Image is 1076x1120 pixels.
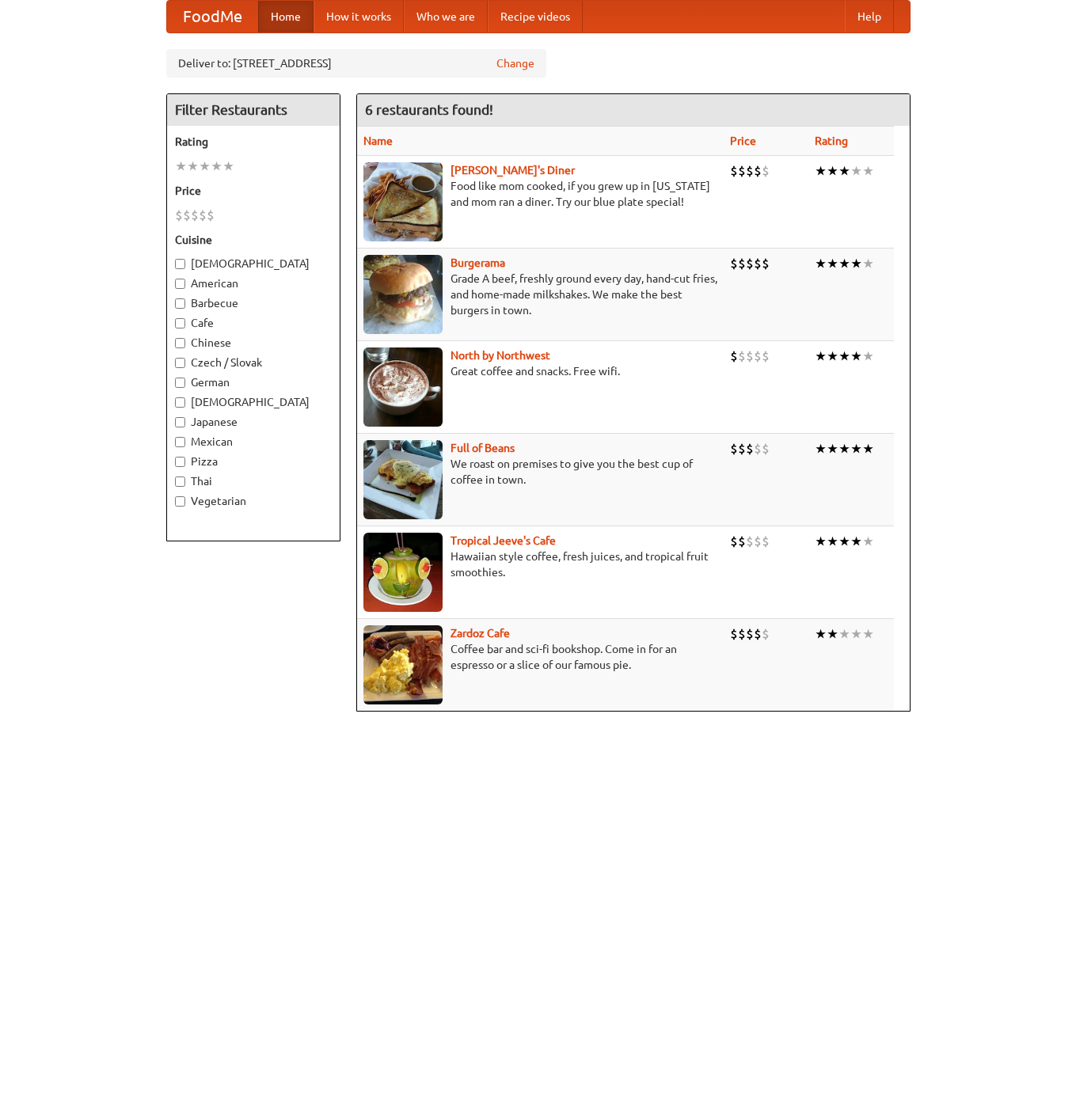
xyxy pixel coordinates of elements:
[850,255,862,272] li: ★
[762,347,770,365] li: $
[363,456,717,488] p: We roast on premises to give you the best cup of coffee in town.
[754,533,762,550] li: $
[175,358,185,368] input: Czech / Slovak
[183,207,191,224] li: $
[496,55,534,71] a: Change
[815,625,827,643] li: ★
[730,533,738,550] li: $
[754,255,762,272] li: $
[746,533,754,550] li: $
[175,232,332,248] h5: Cuisine
[838,255,850,272] li: ★
[738,625,746,643] li: $
[451,164,575,177] a: [PERSON_NAME]'s Diner
[175,496,185,507] input: Vegetarian
[451,256,505,269] b: Burgerama
[363,255,443,334] img: burgerama.jpg
[175,318,185,328] input: Cafe
[175,454,332,469] label: Pizza
[363,625,443,704] img: zardoz.jpg
[363,533,443,612] img: jeeves.jpg
[862,625,874,643] li: ★
[175,397,185,408] input: [DEMOGRAPHIC_DATA]
[838,347,850,365] li: ★
[850,162,862,180] li: ★
[363,162,443,241] img: sallys.jpg
[175,417,185,427] input: Japanese
[222,158,234,175] li: ★
[175,457,185,467] input: Pizza
[175,476,185,487] input: Thai
[827,347,838,365] li: ★
[738,255,746,272] li: $
[175,473,332,489] label: Thai
[451,349,550,362] a: North by Northwest
[175,207,183,224] li: $
[754,440,762,457] li: $
[175,134,332,150] h5: Rating
[838,625,850,643] li: ★
[365,102,493,117] ng-pluralize: 6 restaurants found!
[175,437,185,447] input: Mexican
[762,255,770,272] li: $
[838,533,850,550] li: ★
[207,207,215,224] li: $
[211,158,222,175] li: ★
[187,158,199,175] li: ★
[730,347,738,365] li: $
[827,533,838,550] li: ★
[746,162,754,180] li: $
[862,255,874,272] li: ★
[363,641,717,673] p: Coffee bar and sci-fi bookshop. Come in for an espresso or a slice of our famous pie.
[730,255,738,272] li: $
[746,255,754,272] li: $
[730,625,738,643] li: $
[730,135,756,147] a: Price
[746,440,754,457] li: $
[404,1,488,32] a: Who we are
[815,533,827,550] li: ★
[175,394,332,410] label: [DEMOGRAPHIC_DATA]
[363,135,393,147] a: Name
[754,162,762,180] li: $
[363,347,443,427] img: north.jpg
[451,534,556,547] a: Tropical Jeeve's Cafe
[451,442,515,454] a: Full of Beans
[815,347,827,365] li: ★
[175,335,332,351] label: Chinese
[815,440,827,457] li: ★
[862,347,874,365] li: ★
[754,625,762,643] li: $
[762,625,770,643] li: $
[363,363,717,379] p: Great coffee and snacks. Free wifi.
[175,295,332,311] label: Barbecue
[363,549,717,580] p: Hawaiian style coffee, fresh juices, and tropical fruit smoothies.
[850,440,862,457] li: ★
[730,162,738,180] li: $
[762,162,770,180] li: $
[175,275,332,291] label: American
[451,627,510,640] a: Zardoz Cafe
[175,338,185,348] input: Chinese
[488,1,583,32] a: Recipe videos
[175,279,185,289] input: American
[850,533,862,550] li: ★
[827,255,838,272] li: ★
[314,1,404,32] a: How it works
[762,440,770,457] li: $
[862,533,874,550] li: ★
[175,315,332,331] label: Cafe
[175,183,332,199] h5: Price
[827,440,838,457] li: ★
[845,1,894,32] a: Help
[838,440,850,457] li: ★
[815,135,848,147] a: Rating
[738,440,746,457] li: $
[199,158,211,175] li: ★
[363,440,443,519] img: beans.jpg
